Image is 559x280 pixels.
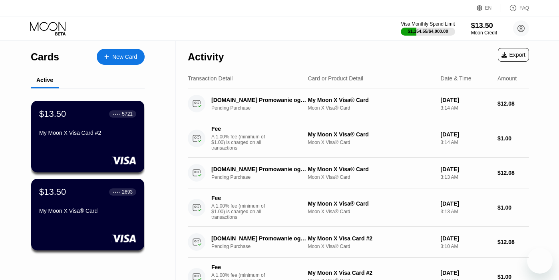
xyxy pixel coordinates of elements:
div: $12.08 [497,170,529,176]
div: Moon X Visa® Card [308,174,434,180]
div: Export [498,48,529,62]
div: Moon X Visa® Card [308,105,434,111]
div: $13.50Moon Credit [471,22,497,36]
div: [DATE] [441,97,491,103]
div: Moon X Visa® Card [308,140,434,145]
div: Moon Credit [471,30,497,36]
div: FAQ [501,4,529,12]
div: ● ● ● ● [113,191,121,193]
div: My Moon X Visa Card #2 [39,130,136,136]
div: [DOMAIN_NAME] Promowanie ogloPoznan PL [211,235,306,242]
div: Card or Product Detail [308,75,363,82]
div: Export [501,52,525,58]
div: Visa Monthly Spend Limit$1,154.55/$4,000.00 [401,21,455,36]
div: $13.50 [471,22,497,30]
div: Activity [188,51,224,63]
div: Amount [497,75,517,82]
div: [DATE] [441,166,491,172]
div: Transaction Detail [188,75,233,82]
div: [DOMAIN_NAME] Promowanie ogloPoznan PLPending PurchaseMy Moon X Visa® CardMoon X Visa® Card[DATE]... [188,158,529,188]
div: Moon X Visa® Card [308,244,434,249]
div: $1.00 [497,204,529,211]
div: 3:13 AM [441,209,491,214]
div: Pending Purchase [211,105,314,111]
div: Fee [211,264,267,270]
div: EN [485,5,492,11]
div: My Moon X Visa® Card [39,208,136,214]
div: [DATE] [441,270,491,276]
div: 3:14 AM [441,105,491,111]
div: EN [477,4,501,12]
div: $1.00 [497,135,529,142]
div: ● ● ● ● [113,113,121,115]
div: New Card [97,49,145,65]
div: $12.08 [497,100,529,107]
div: 3:13 AM [441,174,491,180]
div: Visa Monthly Spend Limit [401,21,455,27]
div: [DOMAIN_NAME] Promowanie ogloPoznan PL [211,97,306,103]
div: Moon X Visa® Card [308,209,434,214]
div: Active [36,77,53,83]
div: Fee [211,126,267,132]
div: $13.50● ● ● ●2693My Moon X Visa® Card [31,179,144,250]
div: A 1.00% fee (minimum of $1.00) is charged on all transactions [211,203,271,220]
div: FeeA 1.00% fee (minimum of $1.00) is charged on all transactionsMy Moon X Visa® CardMoon X Visa® ... [188,119,529,158]
div: 3:14 AM [441,140,491,145]
div: My Moon X Visa® Card [308,166,434,172]
div: $1,154.55 / $4,000.00 [408,29,448,34]
div: 2693 [122,189,133,195]
div: 5721 [122,111,133,117]
div: Fee [211,195,267,201]
div: FAQ [519,5,529,11]
div: $1.00 [497,274,529,280]
div: $13.50 [39,187,66,197]
div: Date & Time [441,75,471,82]
div: New Card [112,54,137,60]
div: Pending Purchase [211,244,314,249]
div: 3:10 AM [441,244,491,249]
div: [DATE] [441,131,491,138]
div: $12.08 [497,239,529,245]
div: [DOMAIN_NAME] Promowanie ogloPoznan PLPending PurchaseMy Moon X Visa Card #2Moon X Visa® Card[DAT... [188,227,529,258]
div: My Moon X Visa® Card [308,200,434,207]
div: Pending Purchase [211,174,314,180]
div: My Moon X Visa Card #2 [308,235,434,242]
div: [DATE] [441,200,491,207]
div: Cards [31,51,59,63]
div: FeeA 1.00% fee (minimum of $1.00) is charged on all transactionsMy Moon X Visa® CardMoon X Visa® ... [188,188,529,227]
div: $13.50● ● ● ●5721My Moon X Visa Card #2 [31,101,144,172]
div: $13.50 [39,109,66,119]
div: My Moon X Visa® Card [308,97,434,103]
div: A 1.00% fee (minimum of $1.00) is charged on all transactions [211,134,271,151]
div: My Moon X Visa® Card [308,131,434,138]
div: [DATE] [441,235,491,242]
div: [DOMAIN_NAME] Promowanie ogloPoznan PLPending PurchaseMy Moon X Visa® CardMoon X Visa® Card[DATE]... [188,88,529,119]
iframe: Button to launch messaging window, conversation in progress [527,248,553,274]
div: [DOMAIN_NAME] Promowanie ogloPoznan PL [211,166,306,172]
div: My Moon X Visa Card #2 [308,270,434,276]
